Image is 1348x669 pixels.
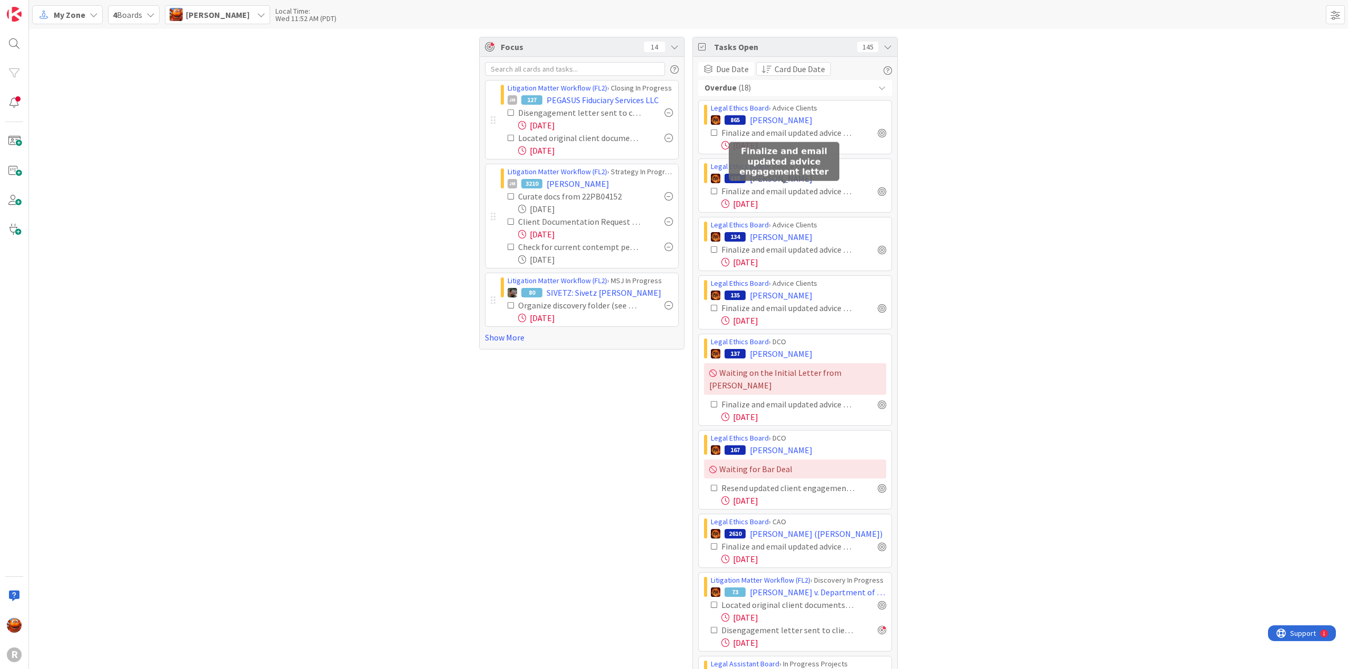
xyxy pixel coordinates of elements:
[725,529,746,538] div: 2610
[711,291,720,300] img: TR
[721,185,855,197] div: Finalize and email updated advice engagement letter
[518,228,673,241] div: [DATE]
[721,624,855,636] div: Disengagement letter sent to client & PDF saved in client file
[721,256,886,268] div: [DATE]
[711,220,769,229] a: Legal Ethics Board
[518,144,673,157] div: [DATE]
[518,119,673,132] div: [DATE]
[721,494,886,507] div: [DATE]
[725,174,746,183] div: 133
[711,349,720,358] img: TR
[714,41,852,53] span: Tasks Open
[750,347,812,360] span: [PERSON_NAME]
[711,103,886,114] div: › Advice Clients
[711,587,720,597] img: TR
[508,179,517,188] div: JM
[113,8,142,21] span: Boards
[733,146,835,177] h5: Finalize and email updated advice engagement letter
[711,433,769,443] a: Legal Ethics Board
[721,302,855,314] div: Finalize and email updated advice engagement letter
[739,82,751,94] span: ( 18 )
[518,203,673,215] div: [DATE]
[547,286,661,299] span: SIVETZ: Sivetz [PERSON_NAME]
[113,9,117,20] b: 4
[750,444,812,456] span: [PERSON_NAME]
[711,337,769,346] a: Legal Ethics Board
[508,288,517,297] img: MW
[711,433,886,444] div: › DCO
[721,314,886,327] div: [DATE]
[518,106,641,119] div: Disengagement letter sent to client & PDF saved in client file
[518,253,673,266] div: [DATE]
[721,482,855,494] div: Resend updated client engagement letter for signature using client's personal email
[22,2,48,14] span: Support
[750,586,886,598] span: [PERSON_NAME] v. Department of Human Services
[711,232,720,242] img: TR
[521,288,542,297] div: 80
[275,7,336,15] div: Local Time:
[547,94,659,106] span: PEGASUS Fiduciary Services LLC
[721,540,855,553] div: Finalize and email updated advice engagement letter
[725,291,746,300] div: 135
[518,312,673,324] div: [DATE]
[711,575,810,585] a: Litigation Matter Workflow (FL2)
[725,349,746,358] div: 137
[711,278,769,288] a: Legal Ethics Board
[711,517,769,526] a: Legal Ethics Board
[721,598,855,611] div: Located original client documents if necessary & coordinated delivery with client
[7,7,22,22] img: Visit kanbanzone.com
[721,553,886,565] div: [DATE]
[508,167,607,176] a: Litigation Matter Workflow (FL2)
[750,231,812,243] span: [PERSON_NAME]
[518,215,641,228] div: Client Documentation Request Returned by Client + curated to Original Client Docs folder ➡️ infor...
[756,62,831,76] button: Card Due Date
[725,587,746,597] div: 73
[721,139,886,152] div: [DATE]
[508,83,673,94] div: › Closing In Progress
[521,95,542,105] div: 127
[501,41,636,53] span: Focus
[54,8,85,21] span: My Zone
[857,42,878,52] div: 145
[721,197,886,210] div: [DATE]
[716,63,749,75] span: Due Date
[711,162,769,171] a: Legal Ethics Board
[711,529,720,538] img: TR
[725,232,746,242] div: 134
[7,647,22,662] div: R
[711,336,886,347] div: › DCO
[725,115,746,125] div: 865
[750,114,812,126] span: [PERSON_NAME]
[704,363,886,395] div: Waiting on the Initial Letter from [PERSON_NAME]
[186,8,250,21] span: [PERSON_NAME]
[711,575,886,586] div: › Discovery In Progress
[721,126,855,139] div: Finalize and email updated advice engagement letter
[705,82,737,94] b: Overdue
[711,219,886,231] div: › Advice Clients
[55,4,57,13] div: 1
[721,636,886,649] div: [DATE]
[725,445,746,455] div: 167
[721,398,855,411] div: Finalize and email updated advice engagement letter
[721,611,886,624] div: [DATE]
[721,243,855,256] div: Finalize and email updated advice engagement letter
[521,179,542,188] div: 3210
[7,618,22,633] img: KA
[508,276,607,285] a: Litigation Matter Workflow (FL2)
[711,516,886,527] div: › CAO
[750,527,883,540] span: [PERSON_NAME] ([PERSON_NAME])
[485,331,679,344] a: Show More
[711,174,720,183] img: TR
[711,278,886,289] div: › Advice Clients
[711,161,886,172] div: › Advice Clients
[721,411,886,423] div: [DATE]
[711,115,720,125] img: TR
[775,63,825,75] span: Card Due Date
[750,289,812,302] span: [PERSON_NAME]
[508,275,673,286] div: › MSJ In Progress
[518,190,640,203] div: Curate docs from 22PB04152
[508,95,517,105] div: JM
[711,659,779,668] a: Legal Assistant Board
[711,445,720,455] img: TR
[518,132,641,144] div: Located original client documents if necessary & coordinated delivery with client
